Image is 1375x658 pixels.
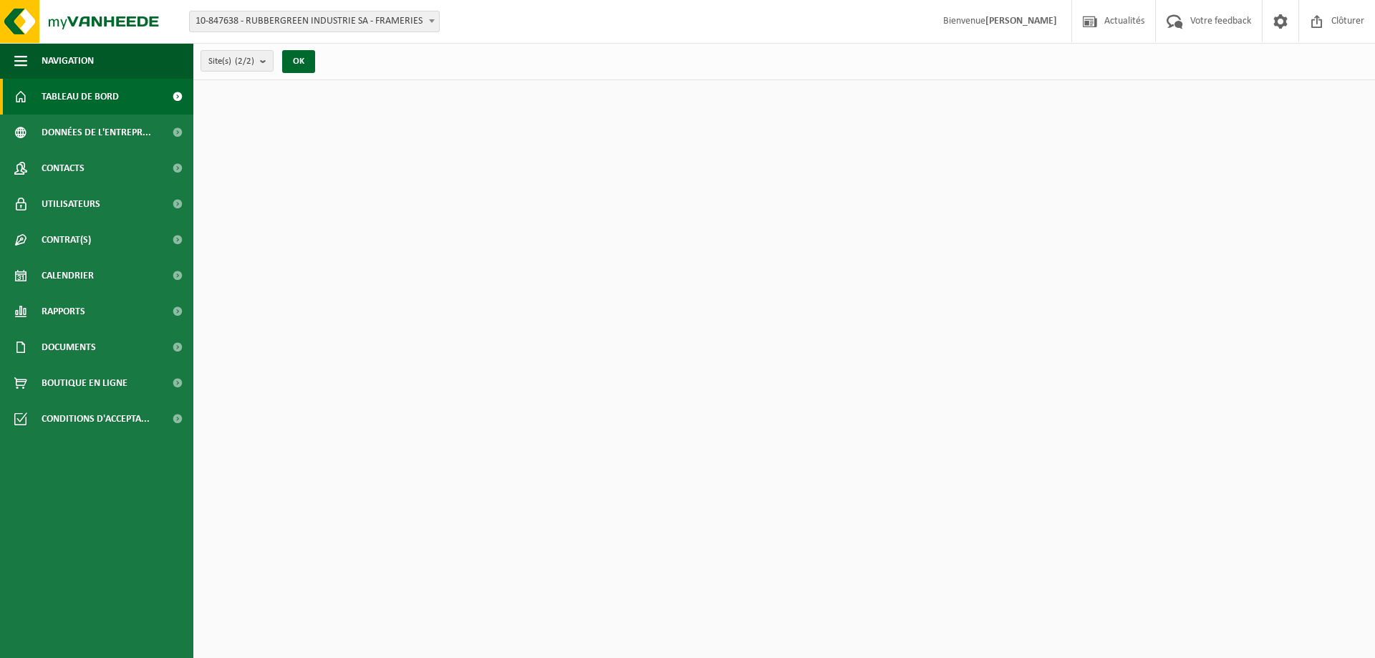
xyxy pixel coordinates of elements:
span: Tableau de bord [42,79,119,115]
span: Calendrier [42,258,94,294]
span: Conditions d'accepta... [42,401,150,437]
strong: [PERSON_NAME] [985,16,1057,26]
span: Contacts [42,150,85,186]
span: Site(s) [208,51,254,72]
span: Boutique en ligne [42,365,127,401]
span: Rapports [42,294,85,329]
span: Utilisateurs [42,186,100,222]
count: (2/2) [235,57,254,66]
span: Contrat(s) [42,222,91,258]
span: Données de l'entrepr... [42,115,151,150]
button: OK [282,50,315,73]
button: Site(s)(2/2) [201,50,274,72]
span: Documents [42,329,96,365]
span: 10-847638 - RUBBERGREEN INDUSTRIE SA - FRAMERIES [189,11,440,32]
span: 10-847638 - RUBBERGREEN INDUSTRIE SA - FRAMERIES [190,11,439,32]
span: Navigation [42,43,94,79]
